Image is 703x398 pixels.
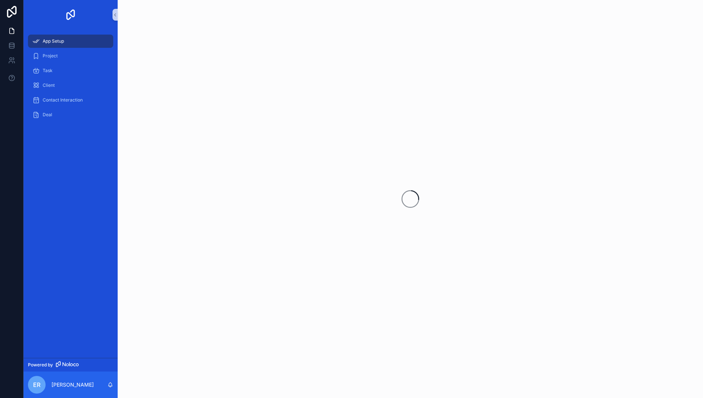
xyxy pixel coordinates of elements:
p: [PERSON_NAME] [51,381,94,388]
a: Contact Interaction [28,93,113,107]
img: App logo [65,9,76,21]
span: ER [33,380,40,389]
a: App Setup [28,35,113,48]
span: Powered by [28,362,53,368]
span: Contact Interaction [43,97,83,103]
span: Client [43,82,55,88]
a: Project [28,49,113,63]
a: Powered by [24,358,118,372]
div: scrollable content [24,29,118,131]
span: Project [43,53,58,59]
a: Client [28,79,113,92]
span: App Setup [43,38,64,44]
span: Task [43,68,53,74]
span: Deal [43,112,52,118]
a: Task [28,64,113,77]
a: Deal [28,108,113,121]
